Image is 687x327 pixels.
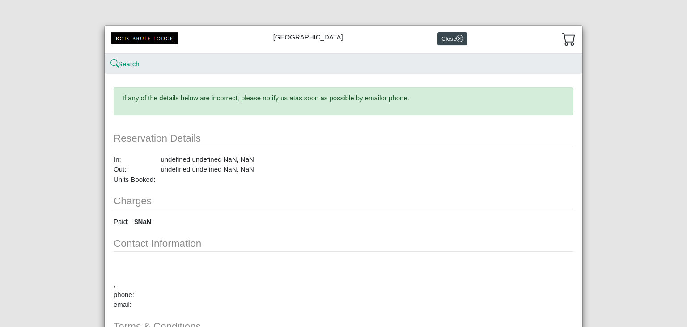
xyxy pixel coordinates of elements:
div: Charges [114,194,573,209]
div: Reservation Details [114,131,573,146]
td: undefined undefined NaN, NaN [155,164,254,175]
td: Paid: [114,217,129,227]
p: If any of the details below are incorrect, please notify us at as soon as possible by email or ph... [123,93,565,103]
strong: $NaN [134,218,151,225]
td: Out: [114,164,155,175]
div: Contact Information [114,236,573,252]
button: Closex circle [437,32,467,45]
div: [GEOGRAPHIC_DATA] [105,26,582,54]
a: searchSearch [111,60,140,68]
svg: cart [562,32,576,46]
td: Units Booked: [114,175,155,185]
td: In: [114,155,155,165]
svg: x circle [456,35,463,42]
fieldset: email: [114,227,573,310]
span: , [114,280,115,288]
span: phone: [114,291,134,298]
svg: search [111,60,118,67]
td: undefined undefined NaN, NaN [155,155,254,165]
img: 5f2d1da3-d6c1-42e3-aca3-04e83ea61fed.jpg [111,32,178,43]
